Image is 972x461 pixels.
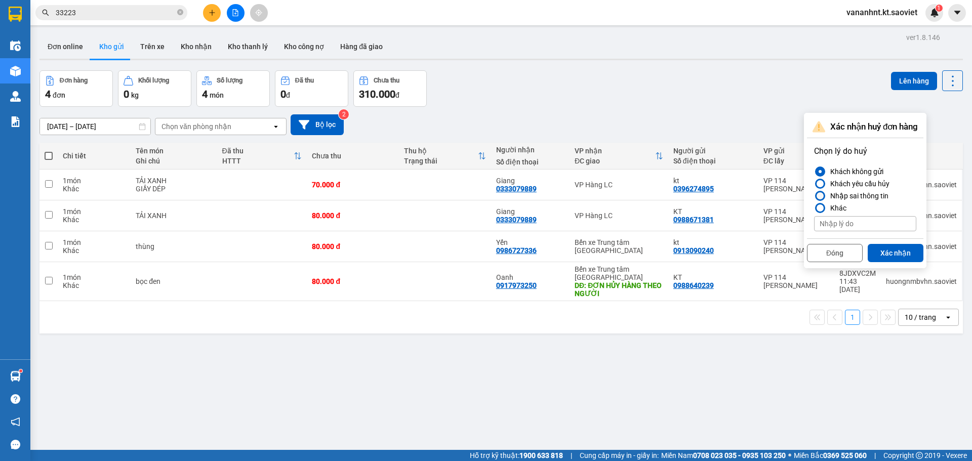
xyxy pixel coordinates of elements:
div: thùng [136,242,212,250]
button: caret-down [948,4,966,22]
span: plus [209,9,216,16]
div: Người gửi [673,147,753,155]
div: Chưa thu [374,77,399,84]
div: Người nhận [496,146,564,154]
strong: 0708 023 035 - 0935 103 250 [693,451,786,459]
span: Cung cấp máy in - giấy in: [580,450,659,461]
div: Đơn hàng [60,77,88,84]
div: Oanh [496,273,564,281]
div: 70.000 đ [312,181,394,189]
strong: 1900 633 818 [519,451,563,459]
span: 0 [124,88,129,100]
div: 80.000 đ [312,212,394,220]
sup: 2 [339,109,349,119]
p: Chọn lý do huỷ [814,145,916,157]
button: Kho gửi [91,34,132,59]
div: Giang [496,177,564,185]
div: 1 món [63,273,126,281]
sup: 1 [19,369,22,372]
div: 8JDXVC2M [839,269,876,277]
img: warehouse-icon [10,40,21,51]
div: Đã thu [295,77,314,84]
span: 0 [280,88,286,100]
span: Miền Bắc [794,450,867,461]
div: 0988671381 [673,216,714,224]
div: 80.000 đ [312,277,394,285]
div: 0986727336 [496,246,537,255]
div: TẢI XANH [136,177,212,185]
div: VP Hàng LC [575,212,663,220]
div: VP 114 [PERSON_NAME] [763,273,829,289]
th: Toggle SortBy [570,143,668,170]
div: 1 món [63,207,126,216]
span: 310.000 [359,88,395,100]
div: 1 món [63,177,126,185]
div: Khác [63,281,126,289]
span: search [42,9,49,16]
div: VP Hàng LC [575,181,663,189]
button: aim [250,4,268,22]
img: solution-icon [10,116,21,127]
span: vananhnt.kt.saoviet [838,6,925,19]
svg: open [944,313,952,321]
img: warehouse-icon [10,66,21,76]
div: HTTT [222,157,294,165]
div: 0333079889 [496,216,537,224]
button: Chưa thu310.000đ [353,70,427,107]
div: ĐC giao [575,157,655,165]
button: Đơn hàng4đơn [39,70,113,107]
div: kt [673,177,753,185]
span: đơn [53,91,65,99]
div: VP 114 [PERSON_NAME] [763,238,829,255]
div: ver 1.8.146 [906,32,940,43]
span: message [11,440,20,449]
span: Miền Nam [661,450,786,461]
div: 0913090240 [673,246,714,255]
div: Khác [63,246,126,255]
th: Toggle SortBy [217,143,307,170]
div: 1 món [63,238,126,246]
span: notification [11,417,20,427]
div: DĐ: ĐƠN HỦY HÀNG THEO NGƯỜI [575,281,663,298]
div: Số điện thoại [673,157,753,165]
div: VP nhận [575,147,655,155]
div: Ghi chú [136,157,212,165]
div: Giang [496,207,564,216]
input: Nhập lý do [814,216,916,231]
button: Số lượng4món [196,70,270,107]
span: 4 [45,88,51,100]
div: Đã thu [222,147,294,155]
span: 1 [937,5,941,12]
div: Khác [826,202,846,214]
div: Chi tiết [63,152,126,160]
input: Select a date range. [40,118,150,135]
img: logo-vxr [9,7,22,22]
img: icon-new-feature [930,8,939,17]
th: Toggle SortBy [758,143,834,170]
button: Trên xe [132,34,173,59]
button: Đơn online [39,34,91,59]
div: Khách không gửi [826,165,883,178]
button: Hàng đã giao [332,34,391,59]
button: plus [203,4,221,22]
div: KT [673,207,753,216]
div: KT [673,273,753,281]
button: Lên hàng [891,72,937,90]
div: ĐC lấy [763,157,821,165]
div: GIẦY DÉP [136,185,212,193]
div: kt [673,238,753,246]
button: Đã thu0đ [275,70,348,107]
span: caret-down [953,8,962,17]
button: Kho công nợ [276,34,332,59]
button: Khối lượng0kg [118,70,191,107]
span: | [571,450,572,461]
div: Tên món [136,147,212,155]
div: 0333079889 [496,185,537,193]
span: món [210,91,224,99]
div: huongnmbvhn.saoviet [886,277,957,285]
div: VP 114 [PERSON_NAME] [763,177,829,193]
div: Thu hộ [404,147,478,155]
div: Yến [496,238,564,246]
div: TẢI XANH [136,212,212,220]
div: bọc đen [136,277,212,285]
